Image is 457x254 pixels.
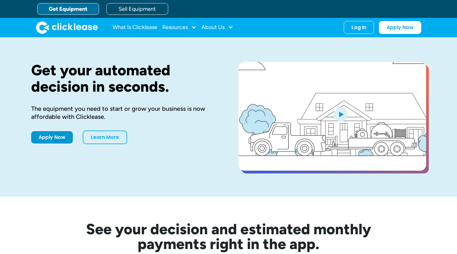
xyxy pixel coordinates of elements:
[56,222,401,251] h2: See your decision and estimated monthly payments right in the app.
[351,24,366,31] div: Log In
[239,62,426,171] a: open lightbox
[31,62,219,95] h1: Get your automated decision in seconds.
[36,21,98,34] a: home
[83,131,127,144] a: Learn More
[201,21,233,34] div: About Us
[379,21,421,34] a: Apply Now
[31,131,73,144] a: Apply Now
[106,3,168,15] a: Sell Equipment
[162,21,197,34] div: Resources
[36,21,98,34] img: Clicklease logo
[332,106,349,123] img: Blue play button logo on a light blue circular background
[31,105,219,121] div: The equipment you need to start or grow your business is now affordable with Clicklease.
[113,21,157,34] a: What Is Clicklease
[37,3,99,15] a: Get Equipment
